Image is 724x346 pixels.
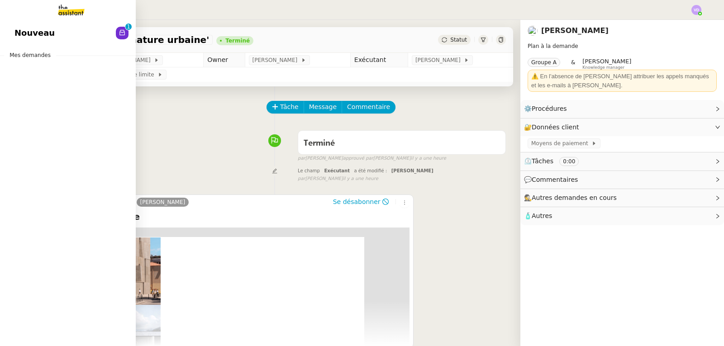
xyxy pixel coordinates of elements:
[571,58,575,70] span: &
[582,58,631,70] app-user-label: Knowledge manager
[528,26,538,36] img: users%2FnSvcPnZyQ0RA1JfSOxSfyelNlJs1%2Favatar%2Fp1050537-640x427.jpg
[333,197,381,206] span: Se désabonner
[411,155,446,162] span: il y a une heure
[354,168,387,173] span: a été modifié :
[343,155,373,162] span: approuvé par
[330,197,392,207] button: Se désabonner
[520,189,724,207] div: 🕵️Autres demandes en cours
[528,43,578,49] span: Plan à la demande
[531,139,591,148] span: Moyens de paiement
[541,26,609,35] a: [PERSON_NAME]
[391,168,433,173] span: [PERSON_NAME]
[298,168,320,173] span: Le champ
[298,155,305,162] span: par
[582,65,624,70] span: Knowledge manager
[125,24,132,30] nz-badge-sup: 1
[520,207,724,225] div: 🧴Autres
[532,105,567,112] span: Procédures
[309,102,337,112] span: Message
[415,56,464,65] span: [PERSON_NAME]
[582,58,631,65] span: [PERSON_NAME]
[4,51,56,60] span: Mes demandes
[520,100,724,118] div: ⚙️Procédures
[342,101,395,114] button: Commentaire
[324,168,350,173] span: Exécutant
[347,102,390,112] span: Commentaire
[280,102,299,112] span: Tâche
[14,26,55,40] span: Nouveau
[524,194,621,201] span: 🕵️
[137,198,189,206] a: [PERSON_NAME]
[298,155,446,162] small: [PERSON_NAME] [PERSON_NAME]
[532,123,579,131] span: Données client
[524,176,582,183] span: 💬
[267,101,304,114] button: Tâche
[298,175,378,183] small: [PERSON_NAME]
[524,212,552,219] span: 🧴
[531,72,713,90] div: ⚠️ En l'absence de [PERSON_NAME] attribuer les appels manqués et les e-mails à [PERSON_NAME].
[532,176,578,183] span: Commentaires
[559,157,579,166] nz-tag: 0:00
[691,5,701,15] img: svg
[48,210,410,223] h4: Signature urbaine
[524,104,571,114] span: ⚙️
[350,53,408,67] td: Exécutant
[532,157,553,165] span: Tâches
[304,101,342,114] button: Message
[520,171,724,189] div: 💬Commentaires
[532,194,617,201] span: Autres demandes en cours
[450,37,467,43] span: Statut
[127,24,130,32] p: 1
[524,122,583,133] span: 🔐
[225,38,250,43] div: Terminé
[520,118,724,136] div: 🔐Données client
[298,175,305,183] span: par
[528,58,560,67] nz-tag: Groupe A
[252,56,301,65] span: [PERSON_NAME]
[204,53,245,67] td: Owner
[304,139,335,147] span: Terminé
[520,152,724,170] div: ⏲️Tâches 0:00
[524,157,586,165] span: ⏲️
[532,212,552,219] span: Autres
[343,175,378,183] span: il y a une heure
